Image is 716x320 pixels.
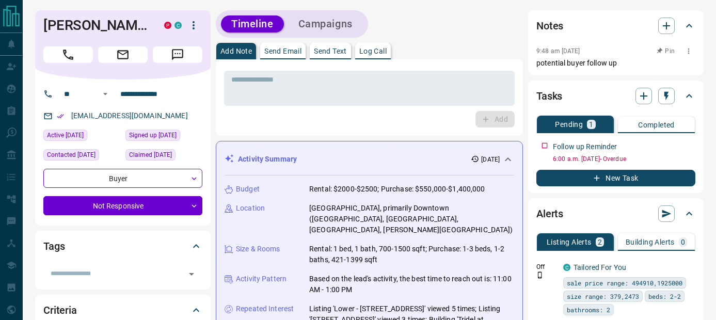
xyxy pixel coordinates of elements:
[536,13,695,38] div: Notes
[536,205,563,222] h2: Alerts
[626,238,675,246] p: Building Alerts
[536,88,562,104] h2: Tasks
[220,47,252,55] p: Add Note
[99,88,112,100] button: Open
[236,244,280,254] p: Size & Rooms
[43,169,202,188] div: Buyer
[536,201,695,226] div: Alerts
[225,150,514,169] div: Activity Summary[DATE]
[43,302,77,318] h2: Criteria
[536,271,544,279] svg: Push Notification Only
[567,278,682,288] span: sale price range: 494910,1925000
[314,47,347,55] p: Send Text
[43,196,202,215] div: Not Responsive
[98,46,148,63] span: Email
[221,15,284,33] button: Timeline
[47,150,96,160] span: Contacted [DATE]
[71,111,188,120] a: [EMAIL_ADDRESS][DOMAIN_NAME]
[238,154,297,165] p: Activity Summary
[553,141,617,152] p: Follow up Reminder
[536,262,557,271] p: Off
[236,203,265,214] p: Location
[536,58,695,69] p: potential buyer follow up
[47,130,84,140] span: Active [DATE]
[547,238,592,246] p: Listing Alerts
[43,238,65,254] h2: Tags
[309,274,514,295] p: Based on the lead's activity, the best time to reach out is: 11:00 AM - 1:00 PM
[264,47,301,55] p: Send Email
[536,170,695,186] button: New Task
[651,46,681,56] button: Pin
[153,46,202,63] span: Message
[129,130,177,140] span: Signed up [DATE]
[598,238,602,246] p: 2
[481,155,500,164] p: [DATE]
[589,121,593,128] p: 1
[288,15,363,33] button: Campaigns
[236,303,294,314] p: Repeated Interest
[309,184,485,195] p: Rental: $2000-$2500; Purchase: $550,000-$1,400,000
[309,244,514,265] p: Rental: 1 bed, 1 bath, 700-1500 sqft; Purchase: 1-3 beds, 1-2 baths, 421-1399 sqft
[125,149,202,164] div: Sat Sep 27 2025
[536,84,695,108] div: Tasks
[43,17,149,34] h1: [PERSON_NAME]
[309,203,514,235] p: [GEOGRAPHIC_DATA], primarily Downtown ([GEOGRAPHIC_DATA], [GEOGRAPHIC_DATA], [GEOGRAPHIC_DATA], [...
[57,113,64,120] svg: Email Verified
[43,149,120,164] div: Sat Sep 27 2025
[129,150,172,160] span: Claimed [DATE]
[536,18,563,34] h2: Notes
[174,22,182,29] div: condos.ca
[553,154,695,164] p: 6:00 a.m. [DATE] - Overdue
[125,130,202,144] div: Fri Jun 19 2020
[43,46,93,63] span: Call
[648,291,681,301] span: beds: 2-2
[555,121,583,128] p: Pending
[567,291,639,301] span: size range: 379,2473
[567,305,610,315] span: bathrooms: 2
[184,267,199,281] button: Open
[43,234,202,259] div: Tags
[536,47,580,55] p: 9:48 am [DATE]
[574,263,626,271] a: Tailored For You
[359,47,387,55] p: Log Call
[236,184,260,195] p: Budget
[164,22,171,29] div: property.ca
[681,238,685,246] p: 0
[236,274,287,284] p: Activity Pattern
[563,264,570,271] div: condos.ca
[43,130,120,144] div: Mon Sep 29 2025
[638,121,675,129] p: Completed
